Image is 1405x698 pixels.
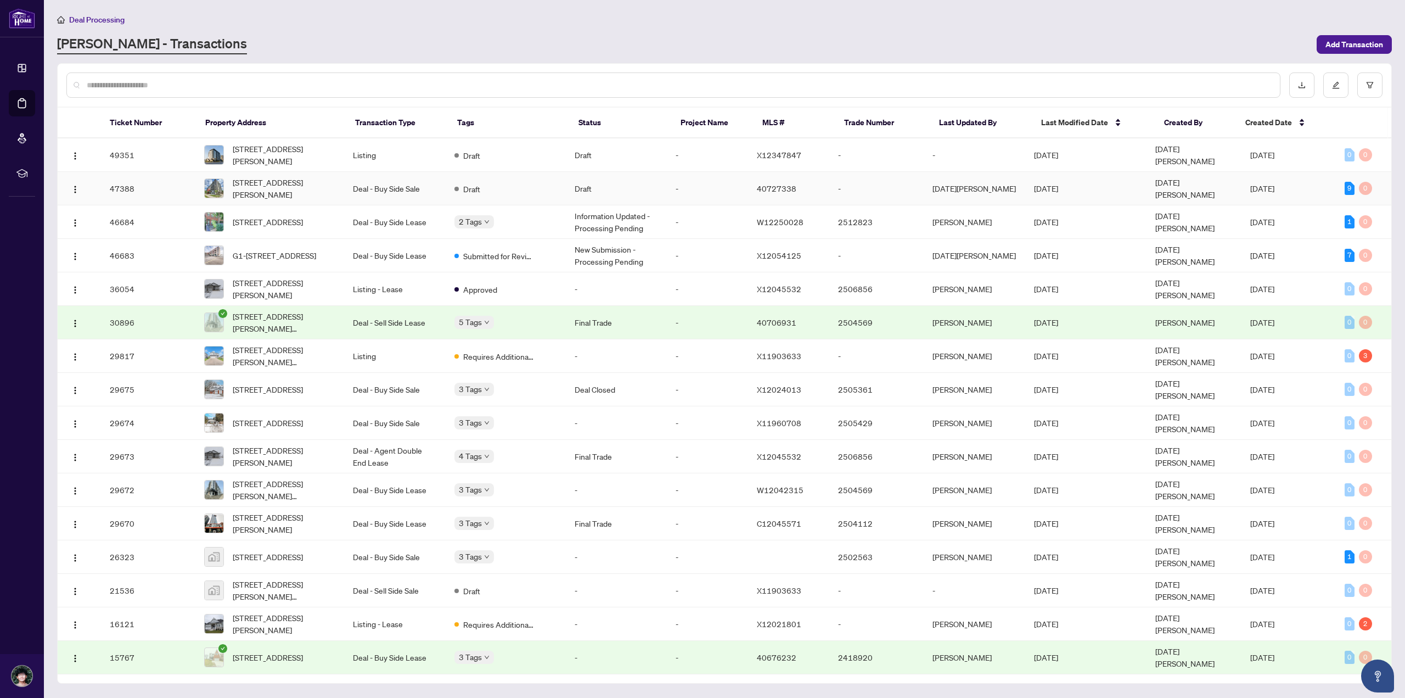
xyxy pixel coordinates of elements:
[924,507,1025,540] td: [PERSON_NAME]
[667,272,748,306] td: -
[344,205,446,239] td: Deal - Buy Side Lease
[459,316,482,328] span: 5 Tags
[205,380,223,399] img: thumbnail-img
[924,306,1025,339] td: [PERSON_NAME]
[829,473,924,507] td: 2504569
[1034,384,1058,394] span: [DATE]
[71,420,80,428] img: Logo
[667,339,748,373] td: -
[66,414,84,432] button: Logo
[924,205,1025,239] td: [PERSON_NAME]
[484,387,490,392] span: down
[667,574,748,607] td: -
[566,440,667,473] td: Final Trade
[1155,108,1237,138] th: Created By
[1250,217,1274,227] span: [DATE]
[757,384,801,394] span: X12024013
[101,607,195,641] td: 16121
[1250,518,1274,528] span: [DATE]
[57,35,247,54] a: [PERSON_NAME] - Transactions
[344,406,446,440] td: Deal - Buy Side Sale
[1359,182,1372,195] div: 0
[1345,383,1355,396] div: 0
[233,216,303,228] span: [STREET_ADDRESS]
[71,219,80,227] img: Logo
[1237,108,1332,138] th: Created Date
[205,447,223,466] img: thumbnail-img
[101,339,195,373] td: 29817
[233,310,335,334] span: [STREET_ADDRESS][PERSON_NAME][PERSON_NAME]
[1359,383,1372,396] div: 0
[344,172,446,205] td: Deal - Buy Side Sale
[570,108,672,138] th: Status
[484,420,490,426] span: down
[566,507,667,540] td: Final Trade
[1325,36,1383,53] span: Add Transaction
[71,319,80,328] img: Logo
[71,185,80,194] img: Logo
[233,249,316,261] span: G1-[STREET_ADDRESS]
[667,138,748,172] td: -
[1155,546,1215,568] span: [DATE][PERSON_NAME]
[484,487,490,493] span: down
[1155,445,1215,467] span: [DATE][PERSON_NAME]
[829,540,924,574] td: 2502563
[1250,284,1274,294] span: [DATE]
[1155,345,1215,367] span: [DATE][PERSON_NAME]
[672,108,754,138] th: Project Name
[71,286,80,294] img: Logo
[66,247,84,264] button: Logo
[344,574,446,607] td: Deal - Sell Side Sale
[829,574,924,607] td: -
[233,578,335,602] span: [STREET_ADDRESS][PERSON_NAME][PERSON_NAME]
[1034,552,1058,562] span: [DATE]
[566,339,667,373] td: -
[829,339,924,373] td: -
[924,239,1025,272] td: [DATE][PERSON_NAME]
[1357,72,1382,98] button: filter
[57,16,65,24] span: home
[344,507,446,540] td: Deal - Buy Side Lease
[1359,651,1372,664] div: 0
[1034,518,1058,528] span: [DATE]
[667,172,748,205] td: -
[924,473,1025,507] td: [PERSON_NAME]
[1359,316,1372,329] div: 0
[667,507,748,540] td: -
[1034,217,1058,227] span: [DATE]
[71,386,80,395] img: Logo
[1155,278,1215,300] span: [DATE][PERSON_NAME]
[566,373,667,406] td: Deal Closed
[829,239,924,272] td: -
[71,353,80,361] img: Logo
[463,250,535,262] span: Submitted for Review
[66,180,84,197] button: Logo
[71,453,80,462] img: Logo
[1155,144,1215,166] span: [DATE][PERSON_NAME]
[566,205,667,239] td: Information Updated - Processing Pending
[101,540,195,574] td: 26323
[205,213,223,231] img: thumbnail-img
[757,652,796,662] span: 40676232
[1155,613,1215,635] span: [DATE][PERSON_NAME]
[463,585,480,597] span: Draft
[566,138,667,172] td: Draft
[463,350,535,362] span: Requires Additional Docs
[1250,317,1274,327] span: [DATE]
[205,514,223,533] img: thumbnail-img
[233,612,335,636] span: [STREET_ADDRESS][PERSON_NAME]
[1245,116,1292,129] span: Created Date
[233,344,335,368] span: [STREET_ADDRESS][PERSON_NAME][PERSON_NAME]
[1250,552,1274,562] span: [DATE]
[66,649,84,666] button: Logo
[757,250,801,260] span: X12054125
[1034,485,1058,495] span: [DATE]
[9,8,35,29] img: logo
[1034,418,1058,428] span: [DATE]
[66,280,84,298] button: Logo
[757,150,801,160] span: X12347847
[924,607,1025,641] td: [PERSON_NAME]
[71,520,80,529] img: Logo
[1250,250,1274,260] span: [DATE]
[924,373,1025,406] td: [PERSON_NAME]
